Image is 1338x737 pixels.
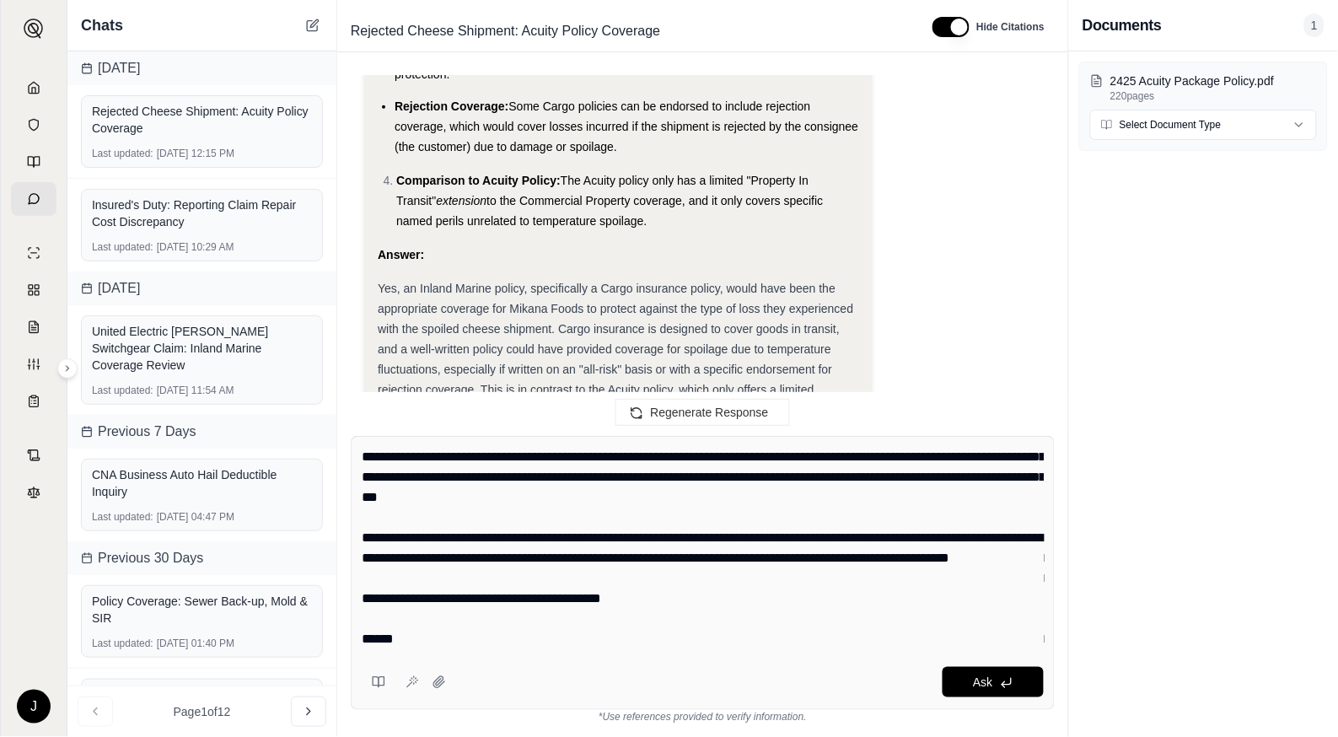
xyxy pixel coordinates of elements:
a: Prompt Library [11,145,56,179]
strong: Answer: [378,248,424,261]
div: [DATE] [67,51,336,85]
div: CNA Business Auto Hail Deductible Inquiry [92,466,312,500]
span: Last updated: [92,384,153,397]
span: Comparison to Acuity Policy: [396,174,561,187]
a: Documents Vault [11,108,56,142]
span: Page 1 of 12 [174,703,231,720]
button: Ask [943,667,1044,697]
span: Hide Citations [976,20,1045,34]
p: 2425 Acuity Package Policy.pdf [1110,73,1317,89]
div: [DATE] 10:29 AM [92,240,312,254]
div: [DATE] 01:40 PM [92,637,312,650]
div: [DATE] 11:54 AM [92,384,312,397]
a: Legal Search Engine [11,476,56,509]
div: [DATE] 12:15 PM [92,147,312,160]
span: extension [436,194,486,207]
a: Custom Report [11,347,56,381]
a: Claim Coverage [11,310,56,344]
span: Last updated: [92,240,153,254]
span: Chats [81,13,123,37]
div: Previous 30 Days [67,541,336,575]
span: Last updated: [92,510,153,524]
button: New Chat [303,15,323,35]
div: Previous 7 Days [67,415,336,449]
button: 2425 Acuity Package Policy.pdf220pages [1090,73,1317,103]
span: Yes, an Inland Marine policy, specifically a Cargo insurance policy, would have been the appropri... [378,282,853,437]
span: The Acuity policy only has a limited "Property In Transit" [396,174,809,207]
img: Expand sidebar [24,19,44,39]
span: Ask [973,675,992,689]
a: Coverage Table [11,385,56,418]
span: Regenerate Response [650,406,768,419]
div: [DATE] 04:47 PM [92,510,312,524]
h3: Documents [1083,13,1162,37]
span: 1 [1304,13,1325,37]
span: Last updated: [92,637,153,650]
a: Policy Comparisons [11,273,56,307]
a: Contract Analysis [11,438,56,472]
div: Edit Title [344,18,912,45]
div: *Use references provided to verify information. [351,710,1055,724]
div: [DATE] [67,272,336,305]
div: Policy Coverage: Sewer Back-up, Mold & SIR [92,593,312,627]
div: J [17,690,51,724]
span: Cargo policies can be written on an "all-risk" basis (covering all causes of loss unless specific... [395,7,847,81]
div: United Electric [PERSON_NAME] Switchgear Claim: Inland Marine Coverage Review [92,323,312,374]
span: Rejection Coverage: [395,100,508,113]
button: Regenerate Response [615,399,789,426]
a: Single Policy [11,236,56,270]
button: Expand sidebar [17,12,51,46]
span: Rejected Cheese Shipment: Acuity Policy Coverage [344,18,667,45]
p: 220 pages [1110,89,1317,103]
a: Chat [11,182,56,216]
button: Expand sidebar [57,358,78,379]
span: Last updated: [92,147,153,160]
span: Some Cargo policies can be endorsed to include rejection coverage, which would cover losses incur... [395,100,858,153]
a: Home [11,71,56,105]
div: Insured's Duty: Reporting Claim Repair Cost Discrepancy [92,196,312,230]
span: to the Commercial Property coverage, and it only covers specific named perils unrelated to temper... [396,194,823,228]
div: Rejected Cheese Shipment: Acuity Policy Coverage [92,103,312,137]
